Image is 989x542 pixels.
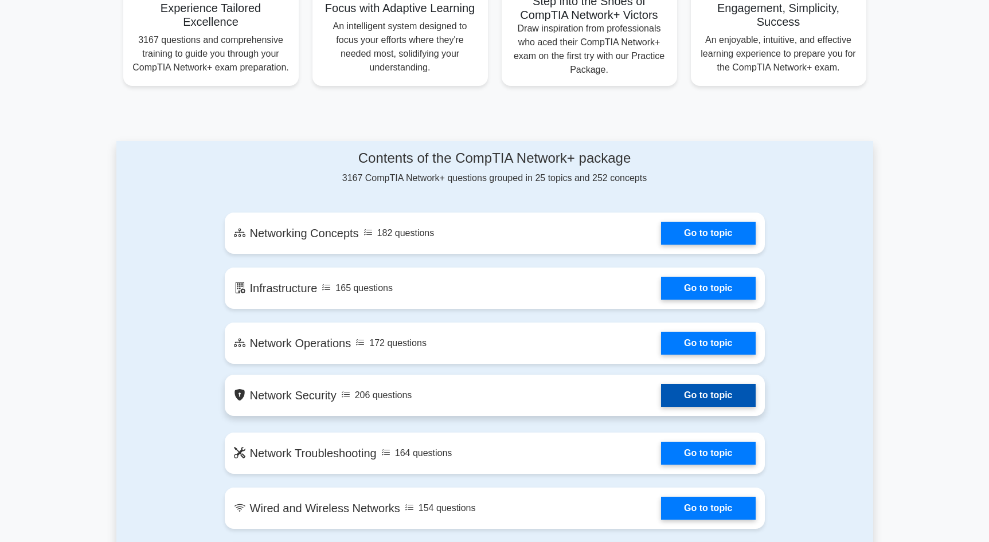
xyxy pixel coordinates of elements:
a: Go to topic [661,277,755,300]
p: Draw inspiration from professionals who aced their CompTIA Network+ exam on the first try with ou... [511,22,668,77]
a: Go to topic [661,497,755,520]
p: An enjoyable, intuitive, and effective learning experience to prepare you for the CompTIA Network... [700,33,857,74]
div: 3167 CompTIA Network+ questions grouped in 25 topics and 252 concepts [225,150,765,185]
h5: Focus with Adaptive Learning [322,1,479,15]
a: Go to topic [661,332,755,355]
a: Go to topic [661,384,755,407]
h5: Engagement, Simplicity, Success [700,1,857,29]
h5: Experience Tailored Excellence [132,1,290,29]
h4: Contents of the CompTIA Network+ package [225,150,765,167]
p: 3167 questions and comprehensive training to guide you through your CompTIA Network+ exam prepara... [132,33,290,74]
a: Go to topic [661,222,755,245]
a: Go to topic [661,442,755,465]
p: An intelligent system designed to focus your efforts where they're needed most, solidifying your ... [322,19,479,74]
